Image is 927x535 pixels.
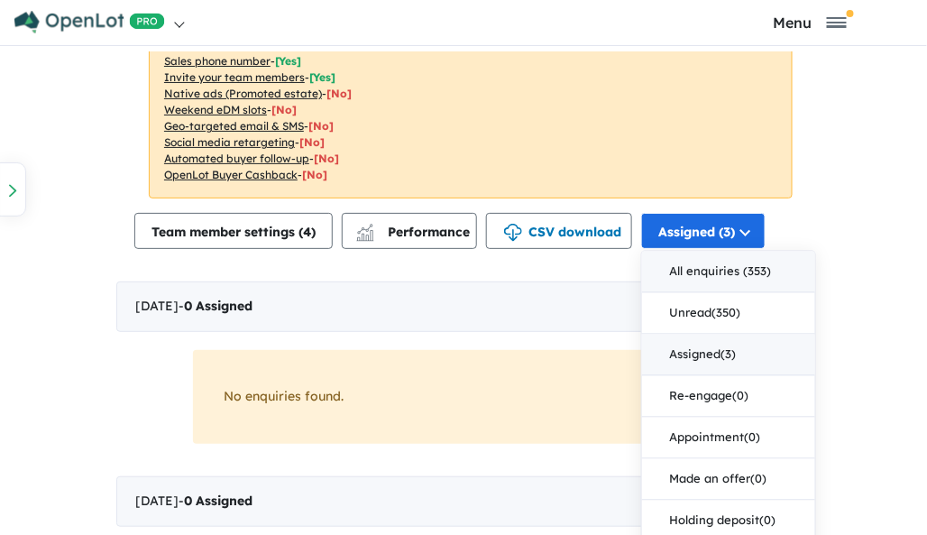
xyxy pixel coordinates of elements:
span: [ Yes ] [275,54,301,68]
button: All enquiries (353) [642,252,815,293]
span: 4 [303,224,311,240]
span: [No] [314,152,339,165]
u: Geo-targeted email & SMS [164,119,304,133]
span: [No] [302,168,327,181]
div: No enquiries found. [193,350,734,444]
span: Assigned [196,493,252,509]
span: [No] [271,103,297,116]
u: Automated buyer follow-up [164,152,309,165]
span: [No] [326,87,352,100]
span: 0 [184,298,192,314]
span: Performance [359,224,470,240]
u: Invite your team members [164,70,305,84]
button: CSV download [486,213,632,249]
u: Sales phone number [164,54,271,68]
span: [No] [299,135,325,149]
span: [No] [308,119,334,133]
img: line-chart.svg [357,224,373,234]
button: Appointment(0) [642,418,815,459]
button: Made an offer(0) [642,459,815,501]
button: Unread(350) [642,293,815,335]
button: Assigned (3) [641,213,766,249]
button: Toggle navigation [698,14,923,31]
u: OpenLot Buyer Cashback [164,168,298,181]
img: bar-chart.svg [356,230,374,242]
u: Native ads (Promoted estate) [164,87,322,100]
span: Assigned [196,298,252,314]
span: [DATE] - [135,493,252,509]
span: [ Yes ] [309,70,335,84]
img: download icon [504,224,522,242]
u: Weekend eDM slots [164,103,267,116]
u: Social media retargeting [164,135,295,149]
button: Performance [342,213,477,249]
button: Assigned(3) [642,335,815,376]
span: 0 [184,493,192,509]
img: Openlot PRO Logo White [14,11,165,33]
button: Team member settings (4) [134,213,333,249]
span: [DATE] - [135,298,252,314]
button: Re-engage(0) [642,376,815,418]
